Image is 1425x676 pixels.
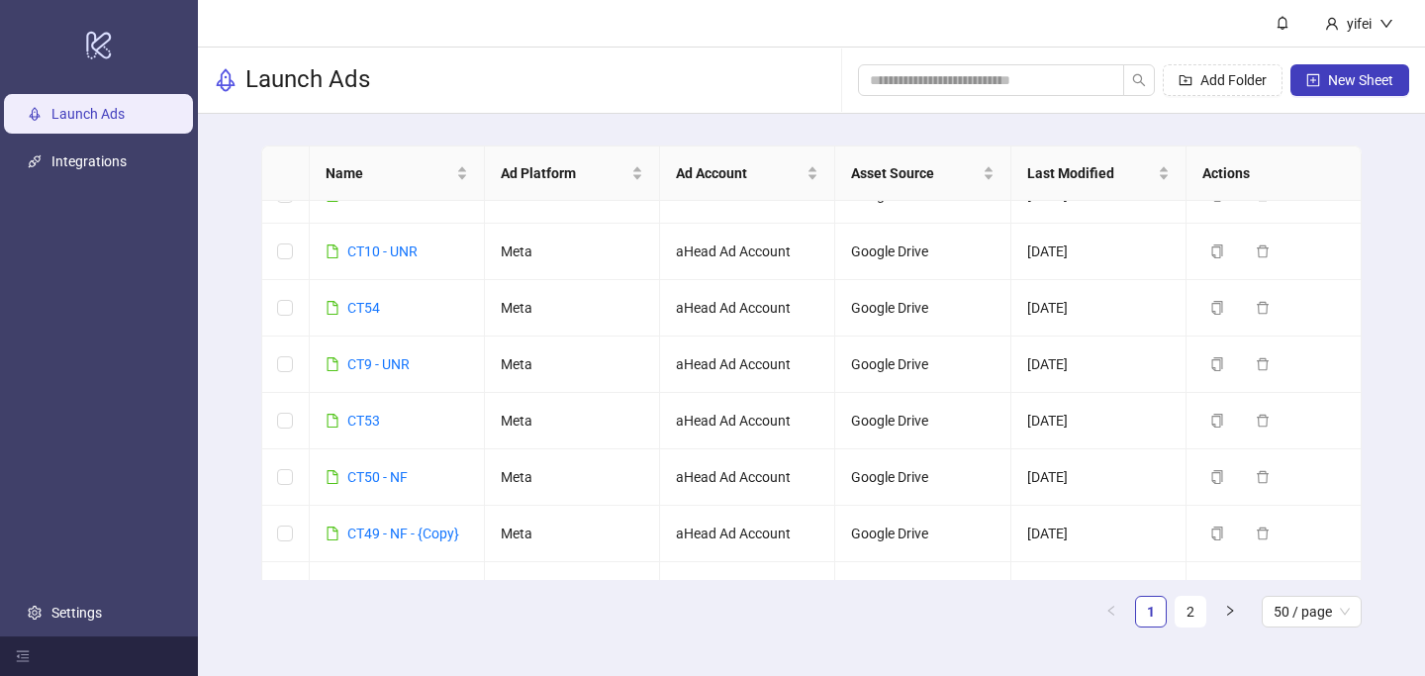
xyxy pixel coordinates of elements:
[214,68,237,92] span: rocket
[1214,596,1246,628] button: right
[1290,64,1409,96] button: New Sheet
[835,337,1010,393] td: Google Drive
[660,280,835,337] td: aHead Ad Account
[51,605,102,621] a: Settings
[835,449,1010,506] td: Google Drive
[1379,17,1393,31] span: down
[485,280,660,337] td: Meta
[1274,597,1350,627] span: 50 / page
[347,413,380,429] a: CT53
[1210,244,1224,258] span: copy
[326,244,339,258] span: file
[835,224,1010,280] td: Google Drive
[1306,73,1320,87] span: plus-square
[1325,17,1339,31] span: user
[1132,73,1146,87] span: search
[1176,597,1205,627] a: 2
[1210,357,1224,371] span: copy
[347,356,410,372] a: CT9 - UNR
[1339,13,1379,35] div: yifei
[835,280,1010,337] td: Google Drive
[245,64,370,96] h3: Launch Ads
[1256,414,1270,428] span: delete
[1210,301,1224,315] span: copy
[835,393,1010,449] td: Google Drive
[485,146,660,201] th: Ad Platform
[660,224,835,280] td: aHead Ad Account
[1175,596,1206,628] li: 2
[1187,146,1362,201] th: Actions
[310,146,485,201] th: Name
[485,449,660,506] td: Meta
[835,562,1010,619] td: Google Drive
[1136,597,1166,627] a: 1
[1224,605,1236,617] span: right
[485,506,660,562] td: Meta
[1011,449,1187,506] td: [DATE]
[835,506,1010,562] td: Google Drive
[1105,605,1117,617] span: left
[1256,357,1270,371] span: delete
[347,469,408,485] a: CT50 - NF
[1256,470,1270,484] span: delete
[660,562,835,619] td: aHead Ad Account
[485,562,660,619] td: Meta
[1276,16,1289,30] span: bell
[1179,73,1192,87] span: folder-add
[485,337,660,393] td: Meta
[326,527,339,540] span: file
[1256,301,1270,315] span: delete
[347,526,459,541] a: CT49 - NF - {Copy}
[1256,244,1270,258] span: delete
[660,337,835,393] td: aHead Ad Account
[501,162,627,184] span: Ad Platform
[326,301,339,315] span: file
[1210,470,1224,484] span: copy
[347,243,418,259] a: CT10 - UNR
[326,414,339,428] span: file
[851,162,978,184] span: Asset Source
[1011,280,1187,337] td: [DATE]
[1256,527,1270,540] span: delete
[326,470,339,484] span: file
[1135,596,1167,628] li: 1
[660,449,835,506] td: aHead Ad Account
[1210,527,1224,540] span: copy
[660,393,835,449] td: aHead Ad Account
[51,153,127,169] a: Integrations
[16,649,30,663] span: menu-fold
[1214,596,1246,628] li: Next Page
[347,300,380,316] a: CT54
[1095,596,1127,628] button: left
[326,357,339,371] span: file
[1011,393,1187,449] td: [DATE]
[1200,72,1267,88] span: Add Folder
[660,146,835,201] th: Ad Account
[485,224,660,280] td: Meta
[1011,562,1187,619] td: [DATE]
[1210,414,1224,428] span: copy
[660,506,835,562] td: aHead Ad Account
[1163,64,1282,96] button: Add Folder
[835,146,1010,201] th: Asset Source
[676,162,803,184] span: Ad Account
[1011,506,1187,562] td: [DATE]
[1328,72,1393,88] span: New Sheet
[1262,596,1362,628] div: Page Size
[326,162,452,184] span: Name
[1011,337,1187,393] td: [DATE]
[1011,224,1187,280] td: [DATE]
[1027,162,1154,184] span: Last Modified
[51,106,125,122] a: Launch Ads
[1011,146,1187,201] th: Last Modified
[485,393,660,449] td: Meta
[1095,596,1127,628] li: Previous Page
